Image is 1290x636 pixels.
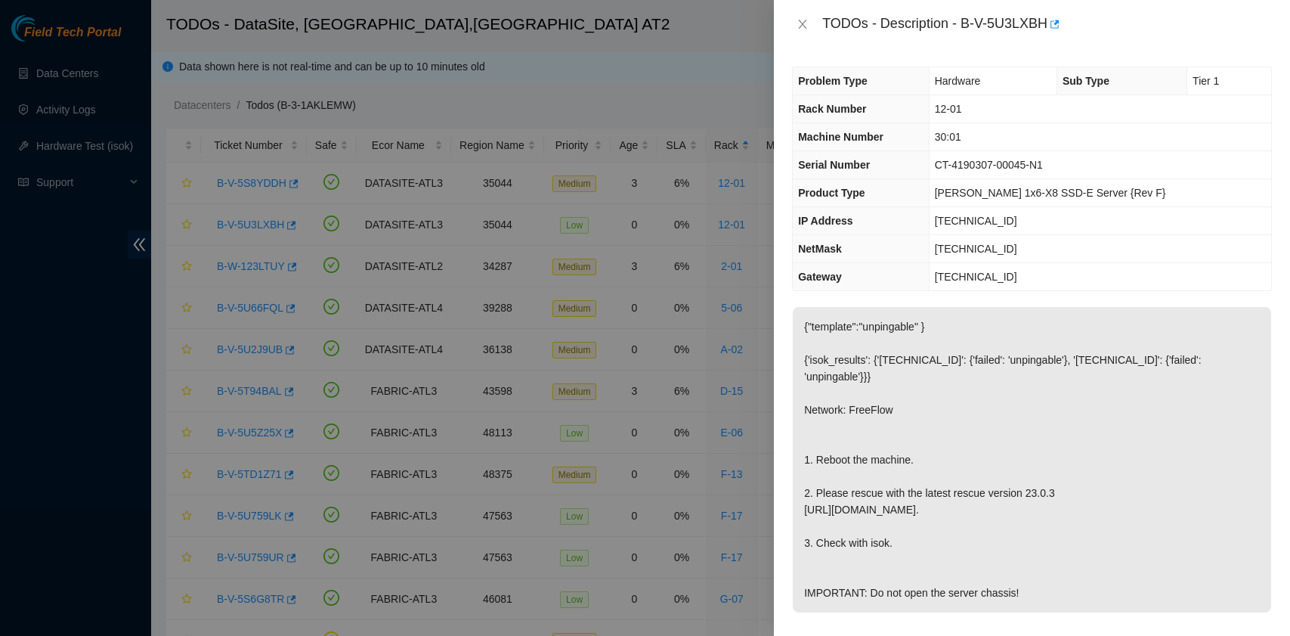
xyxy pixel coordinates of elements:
span: Sub Type [1063,75,1109,87]
span: [PERSON_NAME] 1x6-X8 SSD-E Server {Rev F} [935,187,1166,199]
span: 30:01 [935,131,961,143]
p: {"template":"unpingable" } {'isok_results': {'[TECHNICAL_ID]': {'failed': 'unpingable'}, '[TECHNI... [793,307,1271,613]
span: Tier 1 [1193,75,1219,87]
span: [TECHNICAL_ID] [935,215,1017,227]
span: Hardware [935,75,981,87]
span: Problem Type [798,75,868,87]
span: close [797,18,809,30]
span: NetMask [798,243,842,255]
span: Machine Number [798,131,883,143]
span: Gateway [798,271,842,283]
span: [TECHNICAL_ID] [935,243,1017,255]
div: TODOs - Description - B-V-5U3LXBH [822,12,1272,36]
span: Product Type [798,187,865,199]
span: IP Address [798,215,852,227]
button: Close [792,17,813,32]
span: Serial Number [798,159,870,171]
span: 12-01 [935,103,962,115]
span: CT-4190307-00045-N1 [935,159,1043,171]
span: Rack Number [798,103,866,115]
span: [TECHNICAL_ID] [935,271,1017,283]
